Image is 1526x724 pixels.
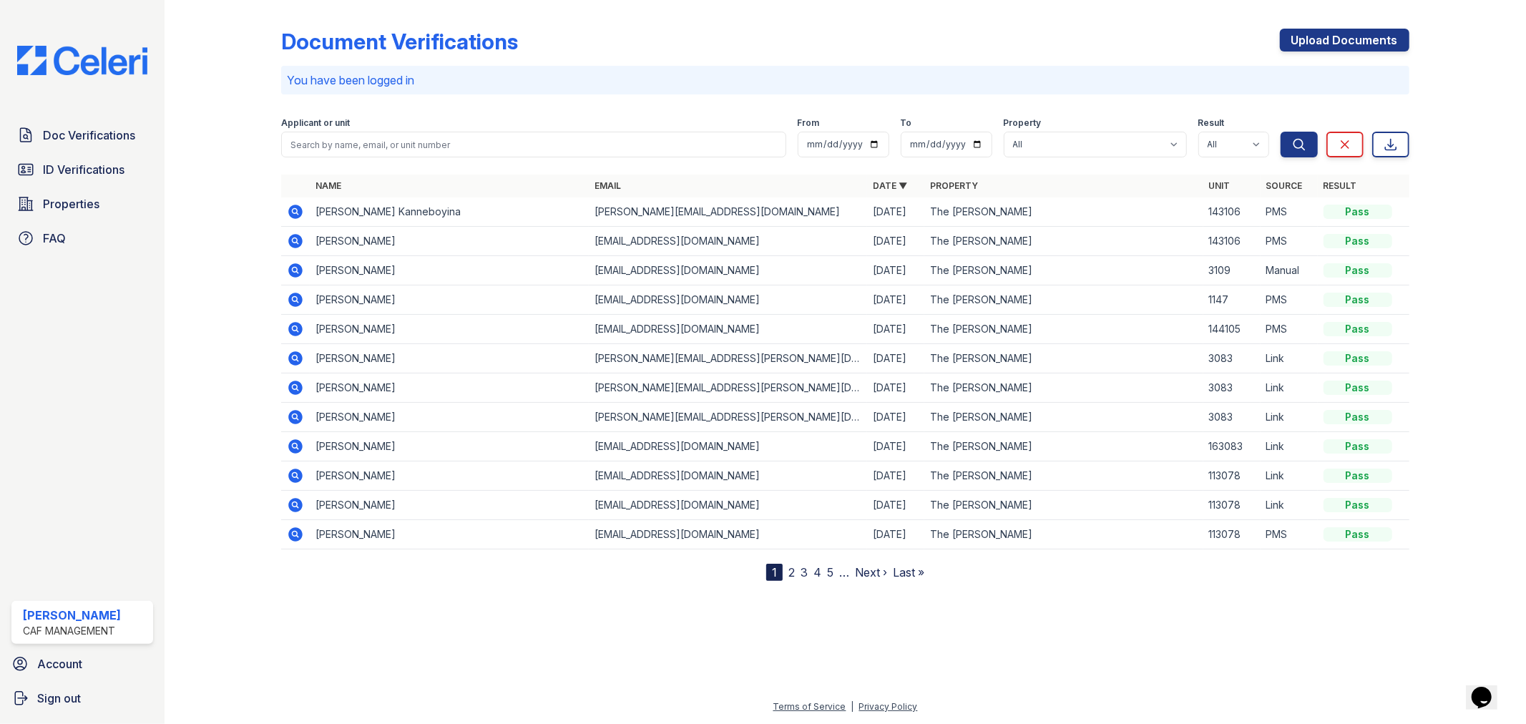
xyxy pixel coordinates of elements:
[1203,461,1261,491] td: 113078
[855,565,887,579] a: Next ›
[310,373,588,403] td: [PERSON_NAME]
[589,256,867,285] td: [EMAIL_ADDRESS][DOMAIN_NAME]
[589,285,867,315] td: [EMAIL_ADDRESS][DOMAIN_NAME]
[11,155,153,184] a: ID Verifications
[1466,667,1512,710] iframe: chat widget
[1280,29,1409,52] a: Upload Documents
[1004,117,1042,129] label: Property
[589,197,867,227] td: [PERSON_NAME][EMAIL_ADDRESS][DOMAIN_NAME]
[1203,227,1261,256] td: 143106
[1261,403,1318,432] td: Link
[310,491,588,520] td: [PERSON_NAME]
[766,564,783,581] div: 1
[1324,293,1392,307] div: Pass
[1324,439,1392,454] div: Pass
[589,227,867,256] td: [EMAIL_ADDRESS][DOMAIN_NAME]
[1266,180,1303,191] a: Source
[281,29,518,54] div: Document Verifications
[589,315,867,344] td: [EMAIL_ADDRESS][DOMAIN_NAME]
[924,520,1203,549] td: The [PERSON_NAME]
[11,121,153,150] a: Doc Verifications
[1261,461,1318,491] td: Link
[1261,432,1318,461] td: Link
[37,655,82,672] span: Account
[11,224,153,253] a: FAQ
[11,190,153,218] a: Properties
[1324,498,1392,512] div: Pass
[1203,432,1261,461] td: 163083
[1261,373,1318,403] td: Link
[37,690,81,707] span: Sign out
[310,403,588,432] td: [PERSON_NAME]
[839,564,849,581] span: …
[1203,315,1261,344] td: 144105
[6,650,159,678] a: Account
[901,117,912,129] label: To
[1324,410,1392,424] div: Pass
[589,520,867,549] td: [EMAIL_ADDRESS][DOMAIN_NAME]
[1324,351,1392,366] div: Pass
[1324,469,1392,483] div: Pass
[43,195,99,212] span: Properties
[310,315,588,344] td: [PERSON_NAME]
[589,491,867,520] td: [EMAIL_ADDRESS][DOMAIN_NAME]
[281,117,350,129] label: Applicant or unit
[924,461,1203,491] td: The [PERSON_NAME]
[1324,381,1392,395] div: Pass
[867,197,924,227] td: [DATE]
[1324,322,1392,336] div: Pass
[1261,520,1318,549] td: PMS
[867,315,924,344] td: [DATE]
[589,373,867,403] td: [PERSON_NAME][EMAIL_ADDRESS][PERSON_NAME][DOMAIN_NAME]
[924,197,1203,227] td: The [PERSON_NAME]
[1261,197,1318,227] td: PMS
[310,256,588,285] td: [PERSON_NAME]
[6,684,159,713] a: Sign out
[788,565,795,579] a: 2
[813,565,821,579] a: 4
[924,256,1203,285] td: The [PERSON_NAME]
[867,227,924,256] td: [DATE]
[589,461,867,491] td: [EMAIL_ADDRESS][DOMAIN_NAME]
[1261,315,1318,344] td: PMS
[310,344,588,373] td: [PERSON_NAME]
[867,256,924,285] td: [DATE]
[1261,227,1318,256] td: PMS
[801,565,808,579] a: 3
[310,461,588,491] td: [PERSON_NAME]
[1324,205,1392,219] div: Pass
[1203,403,1261,432] td: 3083
[1209,180,1231,191] a: Unit
[1203,373,1261,403] td: 3083
[773,701,846,712] a: Terms of Service
[924,373,1203,403] td: The [PERSON_NAME]
[1198,117,1225,129] label: Result
[287,72,1403,89] p: You have been logged in
[1324,234,1392,248] div: Pass
[1203,491,1261,520] td: 113078
[867,285,924,315] td: [DATE]
[6,46,159,75] img: CE_Logo_Blue-a8612792a0a2168367f1c8372b55b34899dd931a85d93a1a3d3e32e68fde9ad4.png
[851,701,854,712] div: |
[310,520,588,549] td: [PERSON_NAME]
[867,373,924,403] td: [DATE]
[893,565,924,579] a: Last »
[589,432,867,461] td: [EMAIL_ADDRESS][DOMAIN_NAME]
[43,230,66,247] span: FAQ
[1203,256,1261,285] td: 3109
[43,127,135,144] span: Doc Verifications
[1261,285,1318,315] td: PMS
[798,117,820,129] label: From
[867,491,924,520] td: [DATE]
[310,432,588,461] td: [PERSON_NAME]
[859,701,918,712] a: Privacy Policy
[43,161,124,178] span: ID Verifications
[1203,285,1261,315] td: 1147
[867,403,924,432] td: [DATE]
[867,520,924,549] td: [DATE]
[1324,180,1357,191] a: Result
[924,285,1203,315] td: The [PERSON_NAME]
[310,227,588,256] td: [PERSON_NAME]
[1203,520,1261,549] td: 113078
